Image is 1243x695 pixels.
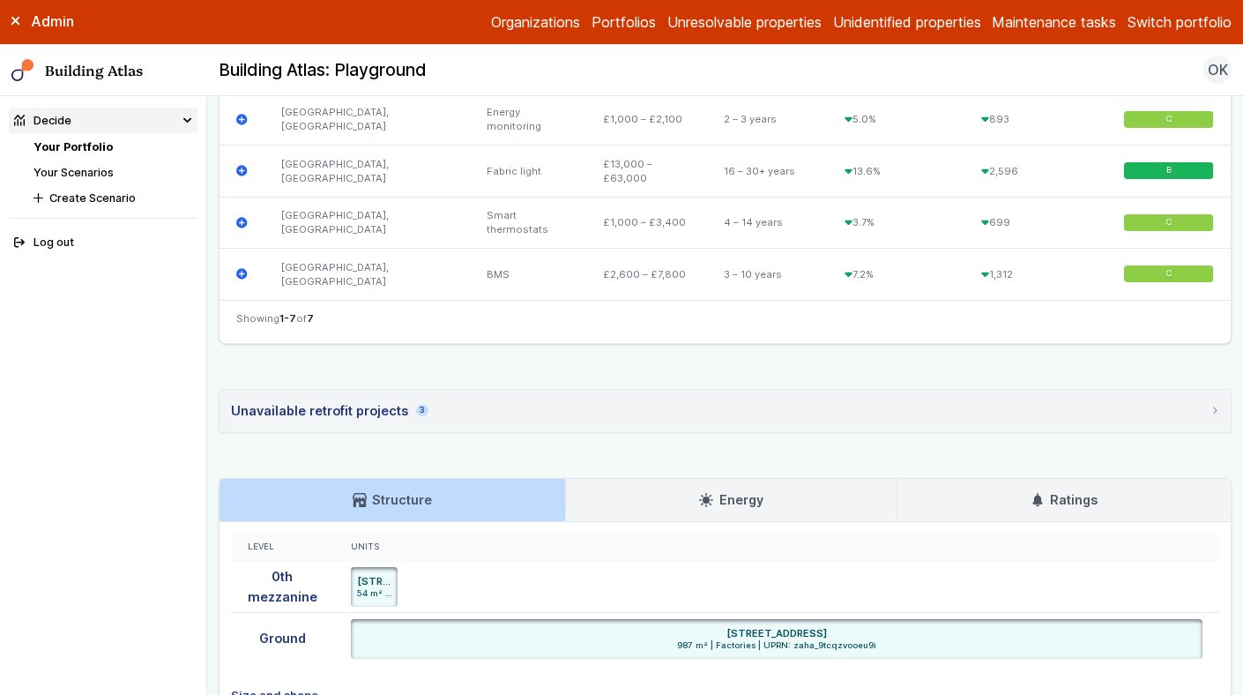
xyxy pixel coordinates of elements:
[248,542,317,553] div: Level
[357,640,1197,652] span: 987 m² | Factories | UPRN: zaha_9tcqzvooeu9i
[1208,59,1228,80] span: OK
[9,108,198,133] summary: Decide
[220,479,565,521] a: Structure
[33,166,114,179] a: Your Scenarios
[470,93,586,146] div: Energy monitoring
[726,626,827,640] h6: [STREET_ADDRESS]
[353,490,432,510] h3: Structure
[470,197,586,249] div: Smart thermostats
[1165,268,1172,280] span: C
[1128,11,1232,33] button: Switch portfolio
[1031,490,1098,510] h3: Ratings
[264,145,470,197] div: [GEOGRAPHIC_DATA], [GEOGRAPHIC_DATA]
[699,490,763,510] h3: Energy
[833,11,981,33] a: Unidentified properties
[307,312,314,325] span: 7
[351,542,1202,553] div: Units
[1166,165,1172,176] span: B
[964,93,1106,146] div: 893
[220,300,1231,343] nav: Table navigation
[11,59,34,82] img: main-0bbd2752.svg
[964,197,1106,249] div: 699
[14,112,71,129] div: Decide
[28,185,197,211] button: Create Scenario
[586,93,707,146] div: £1,000 – £2,100
[231,613,334,664] div: Ground
[964,145,1106,197] div: 2,596
[706,145,827,197] div: 16 – 30+ years
[416,405,428,416] span: 3
[231,562,334,613] div: 0th mezzanine
[264,197,470,249] div: [GEOGRAPHIC_DATA], [GEOGRAPHIC_DATA]
[264,93,470,146] div: [GEOGRAPHIC_DATA], [GEOGRAPHIC_DATA]
[592,11,656,33] a: Portfolios
[491,11,580,33] a: Organizations
[33,140,113,153] a: Your Portfolio
[827,145,964,197] div: 13.6%
[586,249,707,300] div: £2,600 – £7,800
[231,401,428,421] div: Unavailable retrofit projects
[897,479,1231,521] a: Ratings
[706,197,827,249] div: 4 – 14 years
[357,574,392,588] h6: [STREET_ADDRESS]
[586,197,707,249] div: £1,000 – £3,400
[566,479,896,521] a: Energy
[1203,56,1232,84] button: OK
[220,390,1231,432] summary: Unavailable retrofit projects3
[279,312,296,325] span: 1-7
[827,197,964,249] div: 3.7%
[992,11,1116,33] a: Maintenance tasks
[357,588,392,600] span: 54 m² | Factories | UPRN: zaha_9tcqzvooeu9i
[706,249,827,300] div: 3 – 10 years
[667,11,822,33] a: Unresolvable properties
[9,230,198,256] button: Log out
[1165,114,1172,125] span: C
[470,249,586,300] div: BMS
[964,249,1106,300] div: 1,312
[1165,217,1172,228] span: C
[706,93,827,146] div: 2 – 3 years
[236,311,314,325] span: Showing of
[219,59,427,82] h2: Building Atlas: Playground
[264,249,470,300] div: [GEOGRAPHIC_DATA], [GEOGRAPHIC_DATA]
[827,249,964,300] div: 7.2%
[586,145,707,197] div: £13,000 – £63,000
[470,145,586,197] div: Fabric light
[827,93,964,146] div: 5.0%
